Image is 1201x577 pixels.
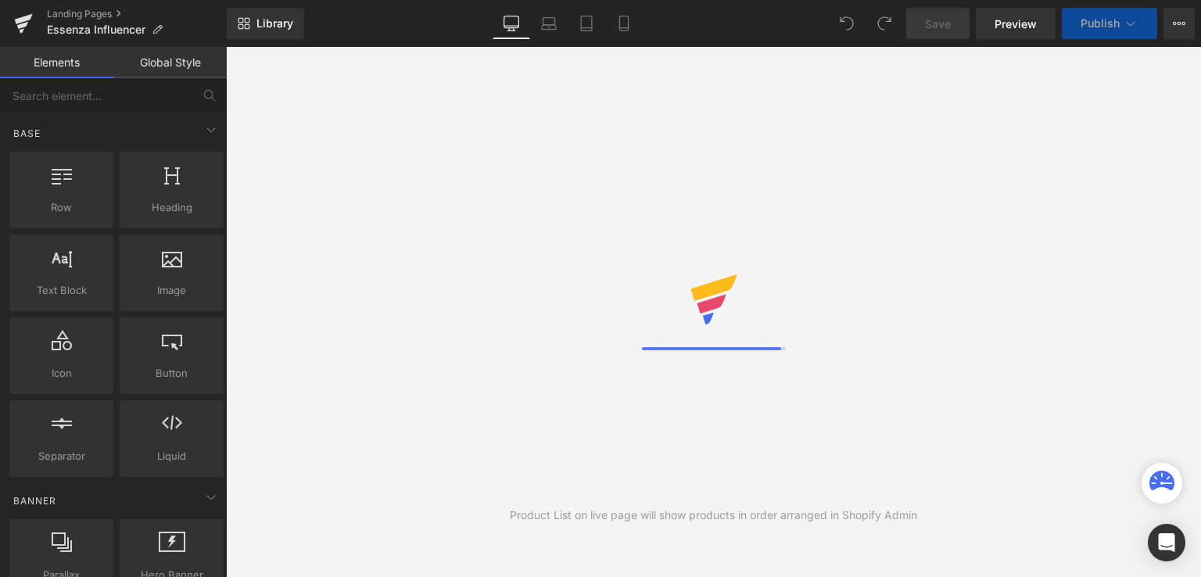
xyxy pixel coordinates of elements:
a: Laptop [530,8,568,39]
span: Icon [14,365,109,382]
button: Undo [831,8,862,39]
span: Text Block [14,282,109,299]
span: Preview [995,16,1037,32]
span: Essenza Influencer [47,23,145,36]
a: Landing Pages [47,8,227,20]
span: Heading [124,199,219,216]
span: Library [256,16,293,30]
button: Publish [1062,8,1157,39]
span: Liquid [124,448,219,464]
div: Product List on live page will show products in order arranged in Shopify Admin [510,507,917,524]
a: New Library [227,8,304,39]
button: More [1163,8,1195,39]
span: Separator [14,448,109,464]
a: Mobile [605,8,643,39]
span: Banner [12,493,58,508]
button: Redo [869,8,900,39]
span: Row [14,199,109,216]
span: Save [925,16,951,32]
a: Global Style [113,47,227,78]
span: Button [124,365,219,382]
a: Tablet [568,8,605,39]
div: Open Intercom Messenger [1148,524,1185,561]
span: Publish [1081,17,1120,30]
span: Base [12,126,42,141]
span: Image [124,282,219,299]
a: Preview [976,8,1056,39]
a: Desktop [493,8,530,39]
